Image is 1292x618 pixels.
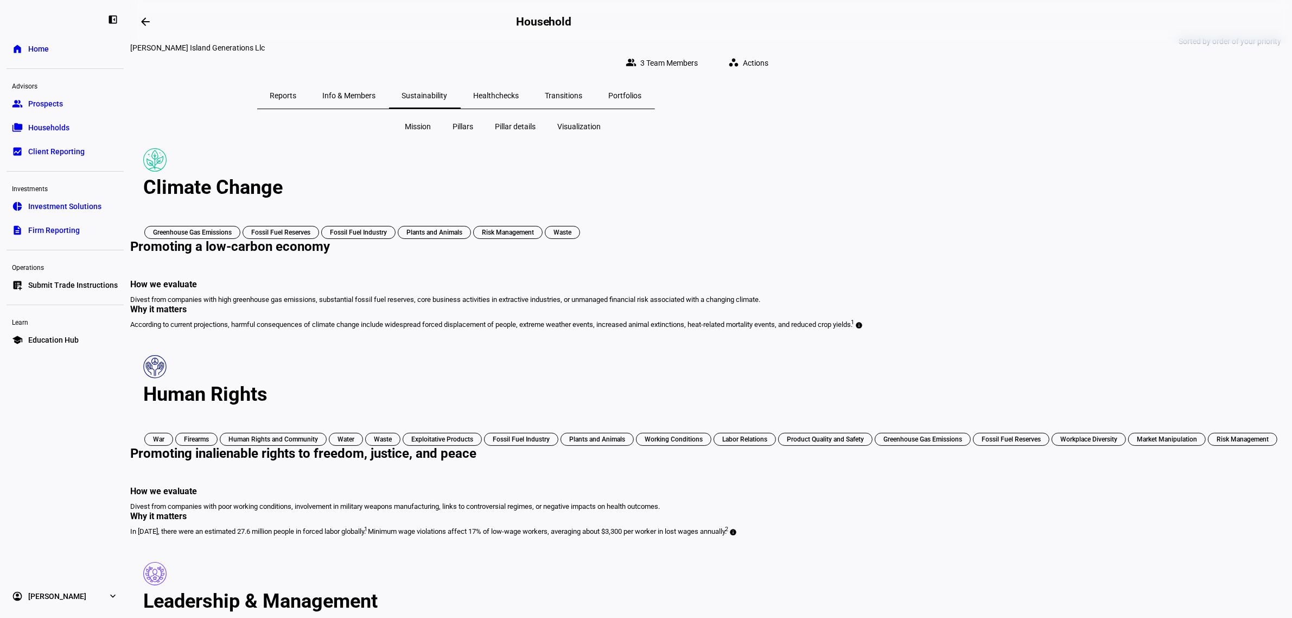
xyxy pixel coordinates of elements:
[711,52,781,74] eth-quick-actions: Actions
[778,433,873,446] div: Product Quality and Safety
[143,355,167,379] img: Pillar icon
[851,319,854,326] sup: 1
[7,196,124,217] a: pie_chartInvestment Solutions
[495,121,536,132] span: Pillar details
[107,14,118,25] eth-mat-symbol: left_panel_close
[144,226,240,239] div: Greenhouse Gas Emissions
[364,526,367,533] sup: 1
[130,502,660,510] span: Divest from companies with poor working conditions, involvement in military weapons manufacturing...
[7,180,124,196] div: Investments
[220,433,327,446] div: Human Rights and Community
[130,279,1292,289] div: How we evaluate
[973,433,1049,446] div: Fossil Fuel Reserves
[28,43,49,54] span: Home
[12,98,23,109] eth-mat-symbol: group
[323,92,376,99] span: Info & Members
[143,148,167,172] img: Pillar icon
[729,528,742,541] mat-icon: info
[7,78,124,93] div: Advisors
[12,591,23,602] eth-mat-symbol: account_circle
[743,52,768,74] span: Actions
[130,295,760,304] span: Divest from companies with high greenhouse gas emissions, substantial fossil fuel reserves, core ...
[175,433,218,446] div: Firearms
[28,225,80,236] span: Firm Reporting
[636,433,711,446] div: Working Conditions
[144,433,173,446] div: War
[7,93,124,115] a: groupProspects
[12,122,23,133] eth-mat-symbol: folder_copy
[28,280,118,291] span: Submit Trade Instructions
[12,280,23,291] eth-mat-symbol: list_alt_add
[403,433,482,446] div: Exploitative Products
[444,118,482,135] button: Pillars
[243,226,319,239] div: Fossil Fuel Reserves
[7,38,124,60] a: homeHome
[130,43,781,52] div: Bartlett Island Generations Llc
[561,433,634,446] div: Plants and Animals
[130,240,330,253] div: Promoting a low-carbon economy
[545,226,580,239] div: Waste
[130,304,1292,314] div: Why it matters
[1208,433,1277,446] div: Risk Management
[130,486,1292,496] div: How we evaluate
[130,511,1292,521] div: Why it matters
[487,118,545,135] button: Pillar details
[12,146,23,157] eth-mat-symbol: bid_landscape
[365,433,400,446] div: Waste
[28,201,101,212] span: Investment Solutions
[549,118,610,135] button: Visualization
[321,226,396,239] div: Fossil Fuel Industry
[28,335,79,345] span: Education Hub
[7,259,124,274] div: Operations
[1128,433,1206,446] div: Market Manipulation
[12,225,23,236] eth-mat-symbol: description
[12,335,23,345] eth-mat-symbol: school
[7,219,124,241] a: descriptionFirm Reporting
[484,433,558,446] div: Fossil Fuel Industry
[130,320,855,329] span: According to current projections, harmful consequences of climate change include widespread force...
[875,433,971,446] div: Greenhouse Gas Emissions
[545,92,583,99] span: Transitions
[558,121,601,132] span: Visualization
[405,121,431,132] span: Mission
[640,52,698,74] span: 3 Team Members
[143,590,1279,613] div: Leadership & Management
[617,52,711,74] button: 3 Team Members
[474,92,519,99] span: Healthchecks
[130,527,729,535] span: In [DATE], there were an estimated 27.6 million people in forced labor globally. Minimum wage vio...
[453,121,474,132] span: Pillars
[107,591,118,602] eth-mat-symbol: expand_more
[28,122,69,133] span: Households
[139,15,152,28] mat-icon: arrow_backwards
[397,118,440,135] button: Mission
[609,92,642,99] span: Portfolios
[143,176,1279,199] div: Climate Change
[7,141,124,162] a: bid_landscapeClient Reporting
[714,433,776,446] div: Labor Relations
[402,92,448,99] span: Sustainability
[130,447,476,460] div: Promoting inalienable rights to freedom, justice, and peace
[12,201,23,212] eth-mat-symbol: pie_chart
[725,526,728,533] sup: 2
[28,146,85,157] span: Client Reporting
[28,98,63,109] span: Prospects
[270,92,297,99] span: Reports
[516,15,571,28] h2: Household
[329,433,363,446] div: Water
[626,57,637,68] mat-icon: group
[473,226,543,239] div: Risk Management
[398,226,471,239] div: Plants and Animals
[12,43,23,54] eth-mat-symbol: home
[143,383,1279,406] div: Human Rights
[720,52,781,74] button: Actions
[7,314,124,329] div: Learn
[728,57,739,68] mat-icon: workspaces
[1052,433,1126,446] div: Workplace Diversity
[7,117,124,138] a: folder_copyHouseholds
[855,321,868,334] mat-icon: info
[28,591,86,602] span: [PERSON_NAME]
[143,562,167,585] img: Pillar icon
